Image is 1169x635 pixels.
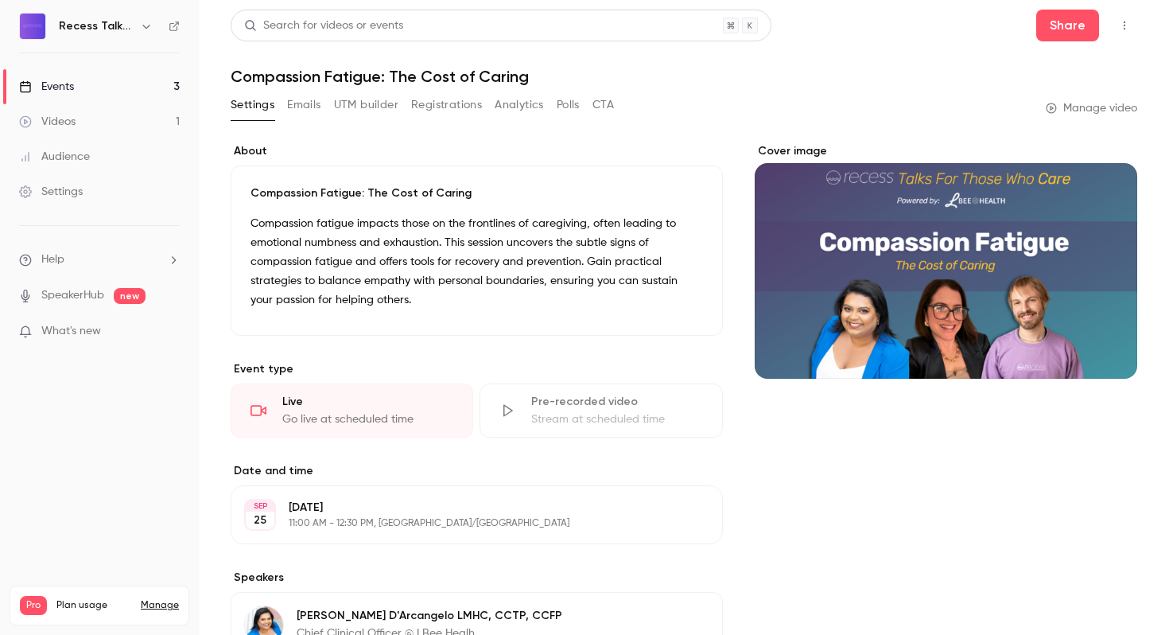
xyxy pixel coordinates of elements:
[244,18,403,34] div: Search for videos or events
[231,361,723,377] p: Event type
[231,463,723,479] label: Date and time
[19,79,74,95] div: Events
[41,251,64,268] span: Help
[480,384,722,438] div: Pre-recorded videoStream at scheduled time
[755,143,1137,159] label: Cover image
[495,92,544,118] button: Analytics
[19,149,90,165] div: Audience
[250,214,703,310] p: Compassion fatigue impacts those on the frontlines of caregiving, often leading to emotional numb...
[41,287,104,304] a: SpeakerHub
[19,114,76,130] div: Videos
[282,411,453,427] div: Go live at scheduled time
[557,92,580,118] button: Polls
[287,92,320,118] button: Emails
[289,500,639,516] p: [DATE]
[592,92,614,118] button: CTA
[282,394,453,410] div: Live
[246,501,274,512] div: SEP
[755,143,1137,379] section: Cover image
[231,143,723,159] label: About
[231,92,274,118] button: Settings
[531,394,702,410] div: Pre-recorded video
[231,570,723,586] label: Speakers
[1046,100,1137,116] a: Manage video
[334,92,398,118] button: UTM builder
[297,608,619,624] p: [PERSON_NAME] D'Arcangelo LMHC, CCTP, CCFP
[289,517,639,530] p: 11:00 AM - 12:30 PM, [GEOGRAPHIC_DATA]/[GEOGRAPHIC_DATA]
[161,325,180,339] iframe: Noticeable Trigger
[56,599,131,612] span: Plan usage
[141,599,179,612] a: Manage
[250,185,703,201] p: Compassion Fatigue: The Cost of Caring
[231,384,473,438] div: LiveGo live at scheduled time
[20,14,45,39] img: Recess Talks For Those Who Care
[231,67,1137,86] h1: Compassion Fatigue: The Cost of Caring
[411,92,482,118] button: Registrations
[531,411,702,427] div: Stream at scheduled time
[19,184,83,200] div: Settings
[114,288,146,304] span: new
[254,512,266,528] p: 25
[19,251,180,268] li: help-dropdown-opener
[20,596,47,615] span: Pro
[59,18,134,34] h6: Recess Talks For Those Who Care
[1036,10,1099,41] button: Share
[41,323,101,340] span: What's new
